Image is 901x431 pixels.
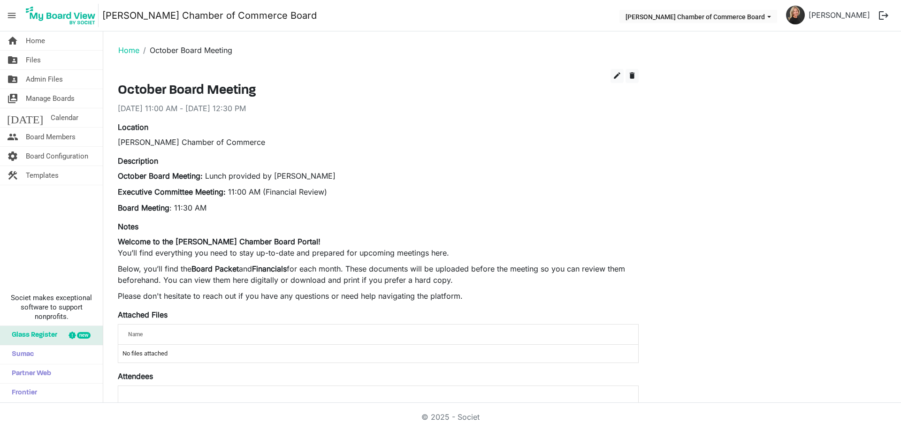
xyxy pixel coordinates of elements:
[139,45,232,56] li: October Board Meeting
[7,345,34,364] span: Sumac
[26,31,45,50] span: Home
[619,10,777,23] button: Sherman Chamber of Commerce Board dropdownbutton
[118,264,191,273] span: Below, you’ll find the
[3,7,21,24] span: menu
[7,128,18,146] span: people
[7,89,18,108] span: switch_account
[118,187,226,197] strong: Executive Committee Meeting:
[118,45,139,55] a: Home
[118,171,205,181] strong: October Board Meeting:
[7,166,18,185] span: construction
[118,202,639,213] p: : 11:30 AM
[7,364,51,383] span: Partner Web
[26,89,75,108] span: Manage Boards
[118,371,153,382] label: Attendees
[191,264,239,273] strong: Board Packet
[26,128,76,146] span: Board Members
[26,51,41,69] span: Files
[421,412,480,422] a: © 2025 - Societ
[118,186,639,197] p: 11:00 AM (Financial Review)
[252,264,287,273] strong: Financials
[239,264,252,273] span: and
[613,71,621,80] span: edit
[128,331,143,338] span: Name
[26,70,63,89] span: Admin Files
[23,4,102,27] a: My Board View Logo
[26,147,88,166] span: Board Configuration
[118,236,639,258] p: You’ll find everything you need to stay up-to-date and prepared for upcoming meetings here.
[118,83,639,99] h3: October Board Meeting
[118,290,639,302] p: Please don't hesitate to reach out if you have any questions or need help navigating the platform.
[7,108,43,127] span: [DATE]
[118,237,321,246] strong: Welcome to the [PERSON_NAME] Chamber Board Portal!
[4,293,99,321] span: Societ makes exceptional software to support nonprofits.
[118,221,138,232] label: Notes
[118,103,639,114] div: [DATE] 11:00 AM - [DATE] 12:30 PM
[7,70,18,89] span: folder_shared
[118,155,158,166] label: Description
[874,6,893,25] button: logout
[628,71,636,80] span: delete
[118,121,148,133] label: Location
[7,51,18,69] span: folder_shared
[287,264,341,273] span: for each month
[102,6,317,25] a: [PERSON_NAME] Chamber of Commerce Board
[118,203,169,212] strong: Board Meeting
[7,31,18,50] span: home
[7,326,57,345] span: Glass Register
[7,147,18,166] span: settings
[26,166,59,185] span: Templates
[626,69,639,83] button: delete
[118,309,168,320] label: Attached Files
[611,69,624,83] button: edit
[118,170,639,181] p: Lunch provided by [PERSON_NAME]
[23,4,99,27] img: My Board View Logo
[51,108,78,127] span: Calendar
[118,263,639,286] p: . These documents will be uploaded before the meeting so you can review them beforehand. You can ...
[77,332,91,339] div: new
[118,345,638,363] td: No files attached
[7,384,37,402] span: Frontier
[805,6,874,24] a: [PERSON_NAME]
[118,136,639,148] div: [PERSON_NAME] Chamber of Commerce
[786,6,805,24] img: WfgB7xUU-pTpzysiyPuerDZWO0TSVYBtnLUbeh_pkJavvnlQxF0dDtG7PE52sL_hrjAiP074YdltlFNJKtt8bw_thumb.png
